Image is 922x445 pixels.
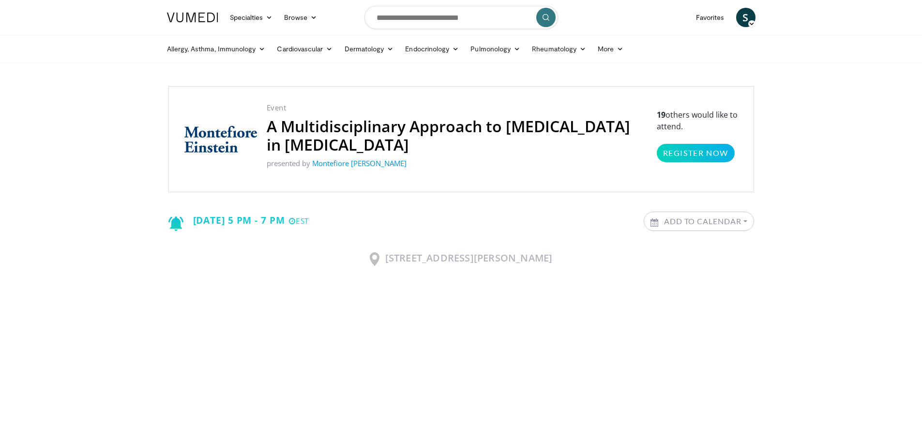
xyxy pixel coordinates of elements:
[271,39,338,59] a: Cardiovascular
[167,13,218,22] img: VuMedi Logo
[690,8,730,27] a: Favorites
[339,39,400,59] a: Dermatology
[289,216,309,226] small: EST
[184,126,257,153] img: Montefiore Einstein
[657,109,738,162] p: others would like to attend.
[267,117,647,154] h2: A Multidisciplinary Approach to [MEDICAL_DATA] in [MEDICAL_DATA]
[736,8,756,27] a: S
[267,102,647,113] p: Event
[644,212,754,230] a: Add to Calendar
[224,8,279,27] a: Specialties
[312,158,407,168] a: Montefiore [PERSON_NAME]
[370,252,379,266] img: Location Icon
[161,39,272,59] a: Allergy, Asthma, Immunology
[592,39,629,59] a: More
[168,212,309,231] div: [DATE] 5 PM - 7 PM
[657,144,735,162] a: Register Now
[168,252,754,266] h3: [STREET_ADDRESS][PERSON_NAME]
[278,8,323,27] a: Browse
[364,6,558,29] input: Search topics, interventions
[650,218,658,227] img: Calendar icon
[526,39,592,59] a: Rheumatology
[465,39,526,59] a: Pulmonology
[267,158,647,169] p: presented by
[399,39,465,59] a: Endocrinology
[168,216,183,231] img: Notification icon
[657,109,665,120] strong: 19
